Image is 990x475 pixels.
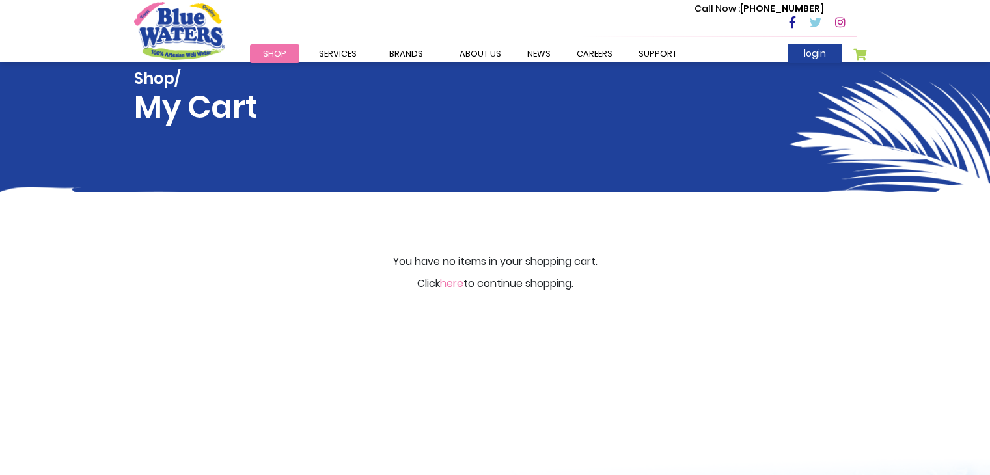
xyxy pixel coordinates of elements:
a: Services [306,44,370,63]
a: Shop [250,44,299,63]
p: Click to continue shopping. [89,276,902,292]
a: Brands [376,44,436,63]
a: News [514,44,564,63]
p: You have no items in your shopping cart. [89,254,902,269]
span: Call Now : [694,2,740,15]
a: store logo [134,2,225,59]
span: Shop/ [134,70,258,88]
a: support [626,44,690,63]
a: here [440,276,463,291]
span: Brands [389,47,423,60]
a: about us [447,44,514,63]
a: login [788,44,842,63]
p: [PHONE_NUMBER] [694,2,824,16]
span: Shop [263,47,286,60]
h1: My Cart [134,70,258,126]
span: Services [319,47,357,60]
a: careers [564,44,626,63]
